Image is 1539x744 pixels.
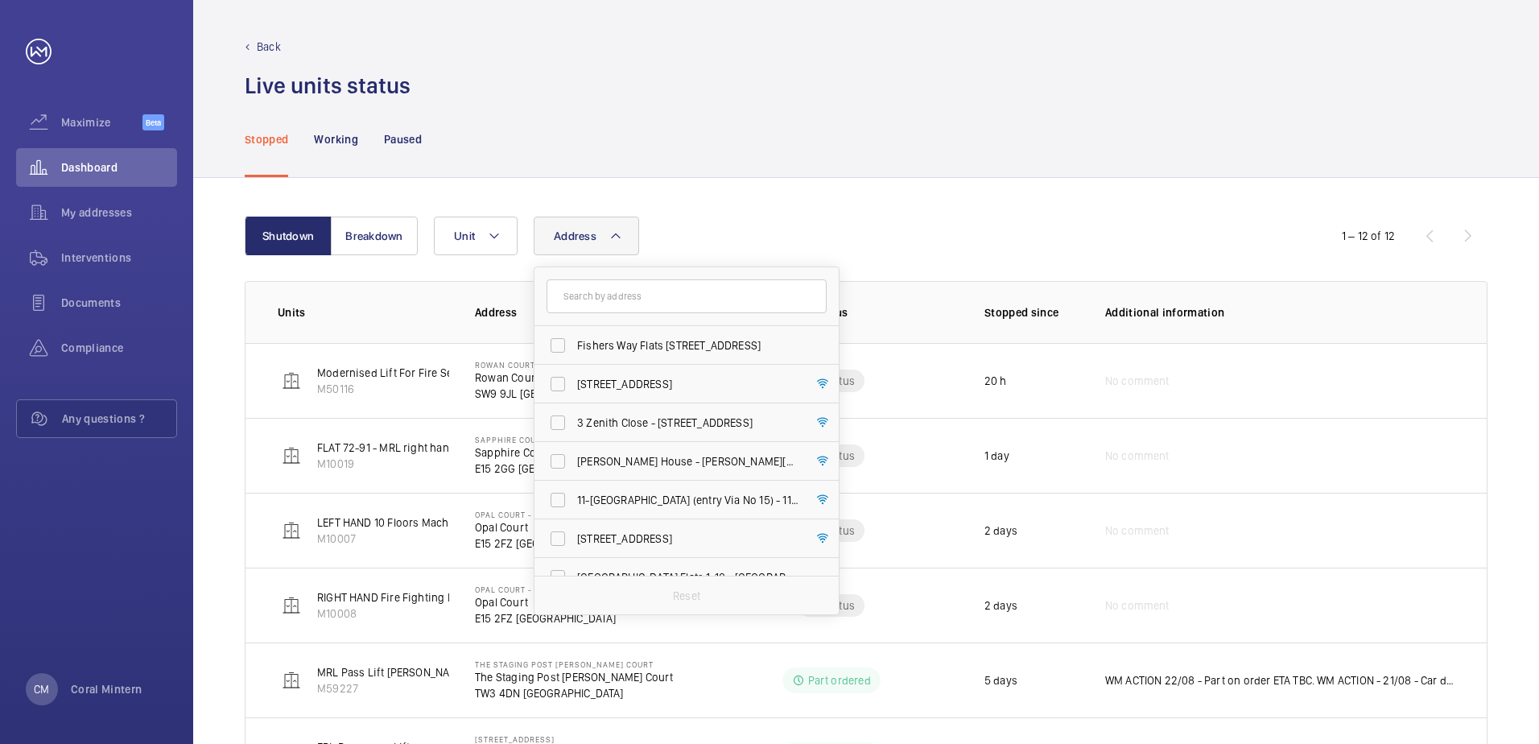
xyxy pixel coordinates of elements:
p: TW3 4DN [GEOGRAPHIC_DATA] [475,685,674,701]
p: SW9 9JL [GEOGRAPHIC_DATA] [475,386,687,402]
p: Part ordered [808,672,871,688]
p: FLAT 72-91 - MRL right hand side - 10 Floors [317,440,534,456]
img: elevator.svg [282,671,301,690]
span: Unit [454,229,475,242]
span: Beta [142,114,164,130]
p: M10019 [317,456,534,472]
img: elevator.svg [282,596,301,615]
span: No comment [1105,373,1170,389]
span: [STREET_ADDRESS] [577,376,798,392]
p: Sapphire Court [475,444,639,461]
p: WM ACTION 22/08 - Part on order ETA TBC. WM ACTION - 21/08 - Car door contact required, sourcing eta [1105,672,1454,688]
p: Opal Court - High Risk Building [475,510,618,519]
p: Modernised Lift For Fire Services - LEFT HAND LIFT [317,365,569,381]
p: E15 2FZ [GEOGRAPHIC_DATA] [475,610,618,626]
p: Reset [673,588,700,604]
p: Back [257,39,281,55]
span: Compliance [61,340,177,356]
p: E15 2FZ [GEOGRAPHIC_DATA] [475,535,618,552]
p: Stopped [245,131,288,147]
p: Units [278,304,449,320]
p: LEFT HAND 10 Floors Machine Roomless [317,515,517,531]
p: RIGHT HAND Fire Fighting Lift 11 Floors Machine Roomless [317,589,606,606]
button: Shutdown [245,217,332,255]
p: The Staging Post [PERSON_NAME] Court [475,669,674,685]
span: Maximize [61,114,142,130]
p: The Staging Post [PERSON_NAME] Court [475,659,674,669]
span: My addresses [61,205,177,221]
span: No comment [1105,448,1170,464]
h1: Live units status [245,71,411,101]
p: Address [475,304,703,320]
p: E15 2GG [GEOGRAPHIC_DATA] [475,461,639,477]
span: [STREET_ADDRESS] [577,531,798,547]
p: Coral Mintern [71,681,142,697]
span: Interventions [61,250,177,266]
span: Documents [61,295,177,311]
p: Opal Court - High Risk Building [475,585,618,594]
img: elevator.svg [282,521,301,540]
p: M10008 [317,606,606,622]
p: Additional information [1105,304,1454,320]
p: 20 h [984,373,1007,389]
p: M50116 [317,381,569,397]
button: Address [534,217,639,255]
span: 3 Zenith Close - [STREET_ADDRESS] [577,415,798,431]
span: No comment [1105,597,1170,614]
p: 1 day [984,448,1009,464]
p: 2 days [984,597,1017,614]
button: Breakdown [331,217,418,255]
p: MRL Pass Lift [PERSON_NAME] [317,664,468,680]
p: Working [314,131,357,147]
p: 2 days [984,523,1017,539]
span: Any questions ? [62,411,176,427]
p: [STREET_ADDRESS] [475,734,570,744]
div: 1 – 12 of 12 [1342,228,1395,244]
img: elevator.svg [282,446,301,465]
p: Opal Court [475,519,618,535]
span: Address [554,229,596,242]
p: 5 days [984,672,1017,688]
input: Search by address [547,279,827,313]
p: Rowan Court Flats 78-194 - High Risk Building [475,360,687,370]
span: [PERSON_NAME] House - [PERSON_NAME][GEOGRAPHIC_DATA] [577,453,798,469]
span: Fishers Way Flats [STREET_ADDRESS] [577,337,798,353]
p: Paused [384,131,422,147]
span: No comment [1105,523,1170,539]
p: M10007 [317,531,517,547]
span: 11-[GEOGRAPHIC_DATA] (entry Via No 15) - 11-[GEOGRAPHIC_DATA] ([STREET_ADDRESS] [577,492,798,508]
p: CM [34,681,49,697]
button: Unit [434,217,518,255]
span: Dashboard [61,159,177,176]
p: Opal Court [475,594,618,610]
p: Rowan Court Flats 78-194 [475,370,687,386]
img: elevator.svg [282,371,301,391]
span: [GEOGRAPHIC_DATA] Flats 1-18 - [GEOGRAPHIC_DATA] Flats 1-18, [GEOGRAPHIC_DATA] CR4 1FN [577,569,798,585]
p: Sapphire Court - High Risk Building [475,435,639,444]
p: M59227 [317,680,468,696]
p: Stopped since [984,304,1079,320]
